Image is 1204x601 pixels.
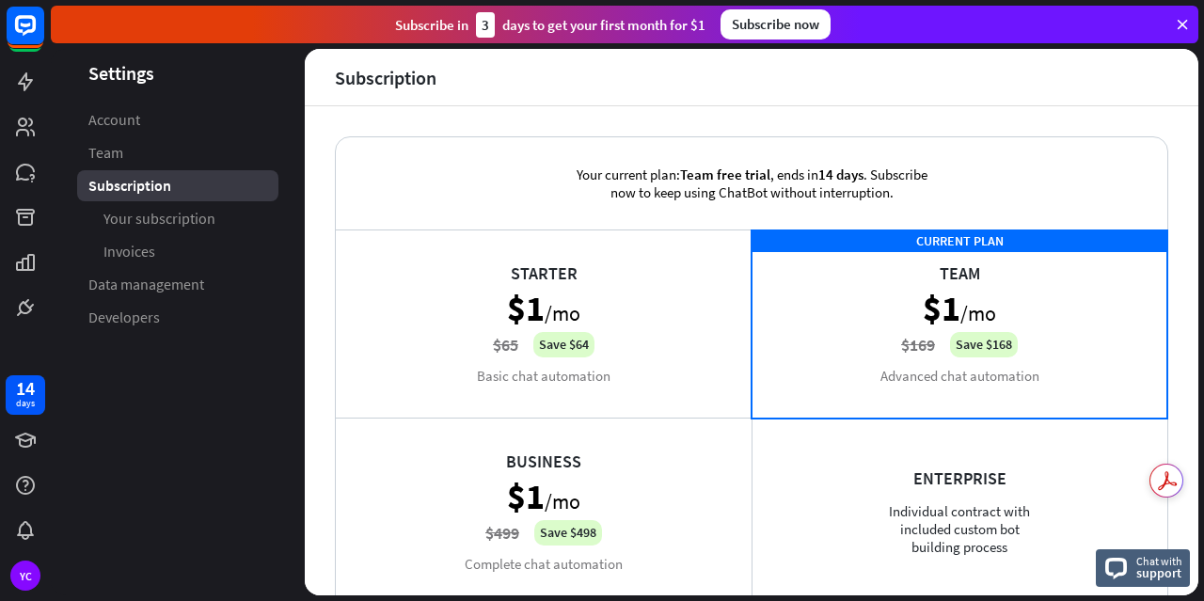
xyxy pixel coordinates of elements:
[395,12,705,38] div: Subscribe in days to get your first month for $1
[103,242,155,261] span: Invoices
[77,203,278,234] a: Your subscription
[88,308,160,327] span: Developers
[77,236,278,267] a: Invoices
[51,60,305,86] header: Settings
[77,137,278,168] a: Team
[88,275,204,294] span: Data management
[818,166,863,183] span: 14 days
[77,104,278,135] a: Account
[15,8,71,64] button: Open LiveChat chat widget
[16,380,35,397] div: 14
[88,176,171,196] span: Subscription
[16,397,35,410] div: days
[77,302,278,333] a: Developers
[680,166,770,183] span: Team free trial
[6,375,45,415] a: 14 days
[721,9,831,40] div: Subscribe now
[1136,564,1182,581] span: support
[1136,552,1182,570] span: Chat with
[88,110,140,130] span: Account
[77,269,278,300] a: Data management
[549,137,954,229] div: Your current plan: , ends in . Subscribe now to keep using ChatBot without interruption.
[335,67,436,88] div: Subscription
[103,209,215,229] span: Your subscription
[88,143,123,163] span: Team
[476,12,495,38] div: 3
[10,561,40,591] div: YC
